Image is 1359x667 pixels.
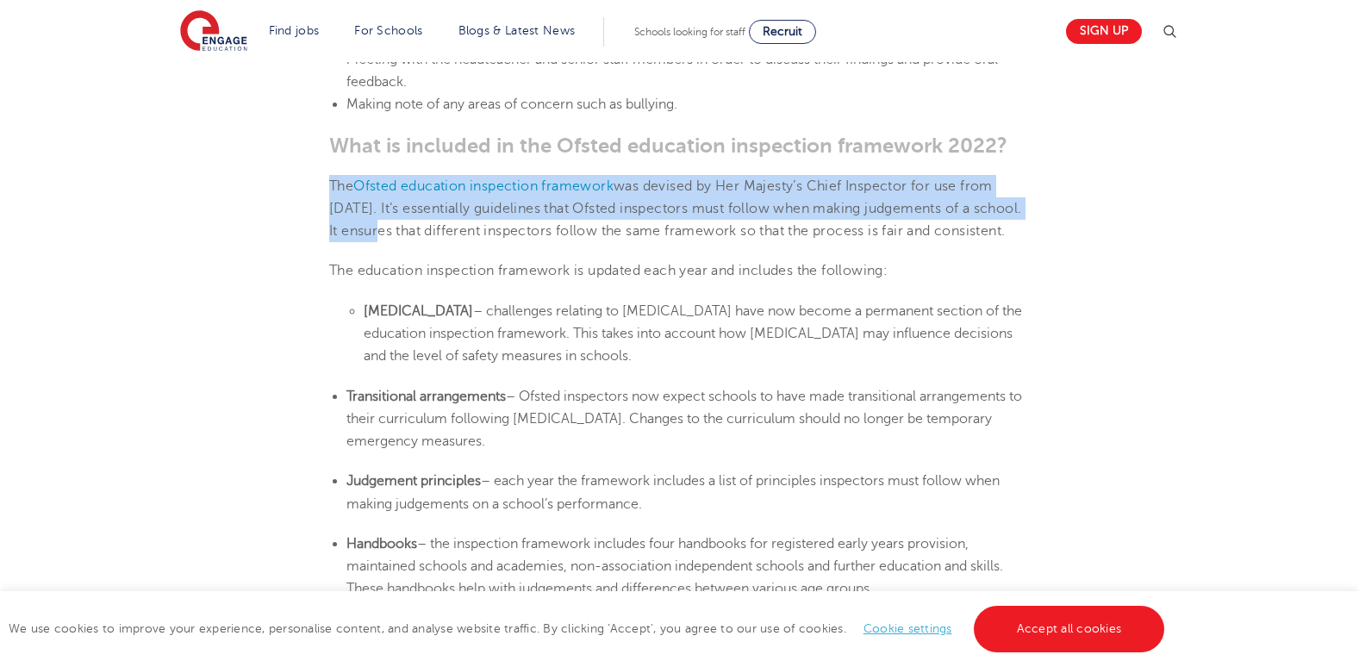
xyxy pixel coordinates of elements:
[974,606,1165,652] a: Accept all cookies
[749,20,816,44] a: Recruit
[354,24,422,37] a: For Schools
[353,178,614,194] a: Ofsted education inspection framework
[364,303,473,319] b: [MEDICAL_DATA]
[364,303,1022,365] span: – challenges relating to [MEDICAL_DATA] have now become a permanent section of the education insp...
[458,24,576,37] a: Blogs & Latest News
[329,178,1021,240] span: was devised by Her Majesty’s Chief Inspector for use from [DATE]. It’s essentially guidelines tha...
[863,622,952,635] a: Cookie settings
[9,622,1169,635] span: We use cookies to improve your experience, personalise content, and analyse website traffic. By c...
[329,263,888,278] span: The education inspection framework is updated each year and includes the following:
[346,52,998,90] span: Meeting with the headteacher and senior staff members in order to discuss their findings and prov...
[634,26,745,38] span: Schools looking for staff
[346,473,1000,511] span: – each year the framework includes a list of principles inspectors must follow when making judgem...
[1066,19,1142,44] a: Sign up
[346,97,677,112] span: Making note of any areas of concern such as bullying.
[346,389,506,404] b: Transitional arrangements
[269,24,320,37] a: Find jobs
[763,25,802,38] span: Recruit
[329,134,1007,158] b: What is included in the Ofsted education inspection framework 2022?
[346,536,1003,597] span: – the inspection framework includes four handbooks for registered early years provision, maintain...
[346,389,1022,450] span: – Ofsted inspectors now expect schools to have made transitional arrangements to their curriculum...
[346,536,417,552] b: Handbooks
[180,10,247,53] img: Engage Education
[329,178,353,194] span: The
[346,473,481,489] b: Judgement principles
